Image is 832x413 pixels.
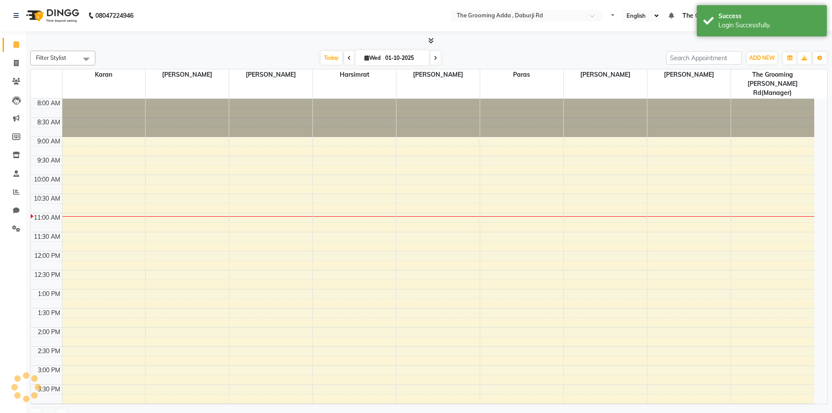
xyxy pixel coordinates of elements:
span: [PERSON_NAME] [647,69,731,80]
div: Success [718,12,820,21]
span: [PERSON_NAME] [229,69,312,80]
img: logo [22,3,81,28]
div: 12:00 PM [32,251,62,260]
span: ADD NEW [749,55,775,61]
div: 8:30 AM [36,118,62,127]
span: The Grooming [PERSON_NAME] Rd(Manager) [731,69,815,98]
input: Search Appointment [666,51,742,65]
div: 12:30 PM [32,270,62,280]
div: 9:30 AM [36,156,62,165]
span: Harsimrat [313,69,396,80]
span: Today [321,51,342,65]
span: Filter Stylist [36,54,66,61]
input: 2025-10-01 [383,52,426,65]
div: 10:30 AM [32,194,62,203]
div: 3:00 PM [36,366,62,375]
span: [PERSON_NAME] [396,69,480,80]
span: [PERSON_NAME] [564,69,647,80]
span: [PERSON_NAME] [146,69,229,80]
div: 9:00 AM [36,137,62,146]
div: 4:00 PM [36,404,62,413]
span: The Grooming [PERSON_NAME] Rd(Manager) [682,11,816,20]
div: Login Successfully. [718,21,820,30]
div: 2:00 PM [36,328,62,337]
div: 3:30 PM [36,385,62,394]
div: 8:00 AM [36,99,62,108]
b: 08047224946 [95,3,133,28]
span: Paras [480,69,563,80]
div: 11:30 AM [32,232,62,241]
div: 2:30 PM [36,347,62,356]
div: 10:00 AM [32,175,62,184]
div: 11:00 AM [32,213,62,222]
div: 1:30 PM [36,309,62,318]
span: Wed [362,55,383,61]
div: 1:00 PM [36,289,62,299]
button: ADD NEW [747,52,777,64]
span: Karan [62,69,146,80]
